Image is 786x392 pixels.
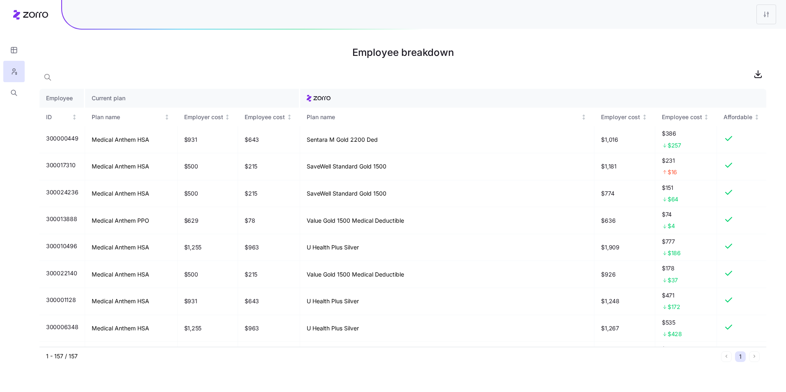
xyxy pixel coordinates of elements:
[668,303,680,311] span: $172
[184,162,198,171] span: $500
[85,153,177,180] td: Medical Anthem HSA
[46,161,75,169] span: 300017310
[601,113,640,122] div: Employer cost
[85,342,177,369] td: Medical Anthem HSA
[724,113,752,122] div: Affordable
[662,129,710,138] span: $386
[245,297,259,305] span: $643
[245,270,257,279] span: $215
[642,114,647,120] div: Not sorted
[307,113,580,122] div: Plan name
[749,351,760,362] button: Next page
[662,184,710,192] span: $151
[300,234,595,261] td: U Health Plus Silver
[655,108,717,127] th: Employee costNot sorted
[184,217,199,225] span: $629
[662,157,710,165] span: $231
[39,89,85,108] th: Employee
[668,141,681,150] span: $257
[46,215,77,223] span: 300013888
[224,114,230,120] div: Not sorted
[245,324,259,332] span: $963
[85,180,177,208] td: Medical Anthem HSA
[39,108,85,127] th: IDNot sorted
[601,324,619,332] span: $1,267
[668,249,681,257] span: $186
[245,162,257,171] span: $215
[581,114,587,120] div: Not sorted
[300,153,595,180] td: SaveWell Standard Gold 1500
[85,315,177,342] td: Medical Anthem HSA
[300,342,595,369] td: U Health Plus Silver
[601,136,618,144] span: $1,016
[46,296,76,304] span: 300001128
[245,113,285,122] div: Employee cost
[662,345,710,353] span: $87
[662,238,710,246] span: $777
[46,242,77,250] span: 300010496
[668,276,678,284] span: $37
[662,291,710,300] span: $471
[46,134,78,143] span: 300000449
[668,195,678,203] span: $64
[72,114,77,120] div: Not sorted
[662,210,710,219] span: $74
[245,189,257,198] span: $215
[46,113,70,122] div: ID
[184,324,201,332] span: $1,255
[178,108,238,127] th: Employer costNot sorted
[287,114,292,120] div: Not sorted
[300,207,595,234] td: Value Gold 1500 Medical Deductible
[300,315,595,342] td: U Health Plus Silver
[300,261,595,288] td: Value Gold 1500 Medical Deductible
[300,126,595,153] td: Sentara M Gold 2200 Ded
[703,114,709,120] div: Not sorted
[754,114,760,120] div: Not sorted
[245,136,259,144] span: $643
[717,108,766,127] th: AffordableNot sorted
[668,222,675,230] span: $4
[85,108,177,127] th: Plan nameNot sorted
[601,189,614,198] span: $774
[300,108,595,127] th: Plan nameNot sorted
[594,108,655,127] th: Employer costNot sorted
[184,270,198,279] span: $500
[85,126,177,153] td: Medical Anthem HSA
[238,108,300,127] th: Employee costNot sorted
[184,136,197,144] span: $931
[601,297,619,305] span: $1,248
[668,330,682,338] span: $428
[184,189,198,198] span: $500
[300,288,595,315] td: U Health Plus Silver
[46,323,78,331] span: 300006348
[601,162,616,171] span: $1,181
[164,114,170,120] div: Not sorted
[85,89,300,108] th: Current plan
[662,113,702,122] div: Employee cost
[85,288,177,315] td: Medical Anthem HSA
[735,351,746,362] button: 1
[92,113,162,122] div: Plan name
[601,270,615,279] span: $926
[245,217,255,225] span: $78
[46,352,718,360] div: 1 - 157 / 157
[46,188,78,196] span: 300024236
[601,217,615,225] span: $636
[85,234,177,261] td: Medical Anthem HSA
[184,297,197,305] span: $931
[85,261,177,288] td: Medical Anthem HSA
[668,168,677,176] span: $16
[184,113,223,122] div: Employer cost
[245,243,259,251] span: $963
[300,180,595,208] td: SaveWell Standard Gold 1500
[39,43,766,62] h1: Employee breakdown
[46,269,77,277] span: 300022140
[662,318,710,327] span: $535
[85,207,177,234] td: Medical Anthem PPO
[184,243,201,251] span: $1,255
[601,243,619,251] span: $1,909
[721,351,732,362] button: Previous page
[662,264,710,272] span: $178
